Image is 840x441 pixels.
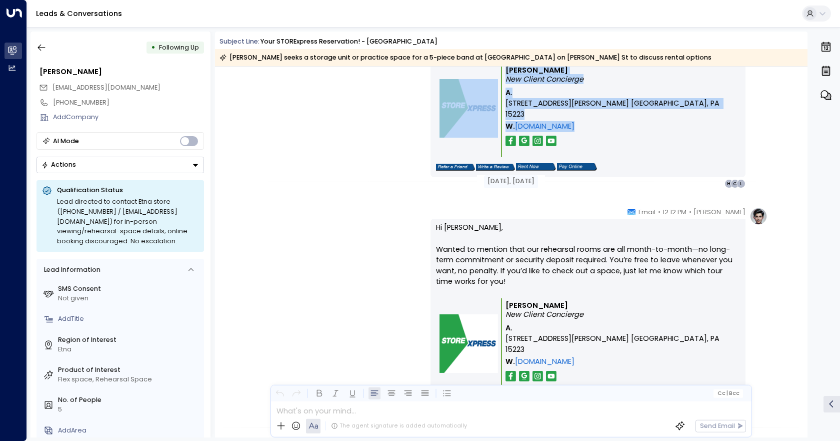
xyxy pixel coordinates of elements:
[52,83,160,92] span: [EMAIL_ADDRESS][DOMAIN_NAME]
[58,395,200,405] label: No. of People
[546,371,556,381] img: storexpress_yt.png
[638,207,655,217] span: Email
[505,136,516,146] img: storexpres_fb.png
[273,387,286,400] button: Undo
[516,163,556,171] img: storexpress_rent.png
[52,83,160,93] span: hazlett846@gmail.com
[557,163,597,171] img: storexpress_pay.png
[505,371,516,381] img: storexpres_fb.png
[546,136,556,146] img: storexpress_yt.png
[53,136,79,146] div: AI Mode
[519,136,529,146] img: storexpress_google.png
[484,175,538,188] div: [DATE], [DATE]
[515,121,574,132] a: [DOMAIN_NAME]
[717,390,739,396] span: Cc Bcc
[219,37,259,46] span: Subject Line:
[58,345,200,354] div: Etna
[58,426,200,435] div: AddArea
[58,375,200,384] div: Flex space, Rehearsal Space
[36,157,204,173] button: Actions
[159,43,199,52] span: Following Up
[58,314,200,324] div: AddTitle
[505,98,737,120] span: [STREET_ADDRESS][PERSON_NAME] [GEOGRAPHIC_DATA], PA 15223
[331,422,467,430] div: The agent signature is added automatically
[290,387,303,400] button: Redo
[436,164,475,171] img: storexpress_refer.png
[439,314,498,373] img: storexpress_logo.png
[53,98,204,108] div: [PHONE_NUMBER]
[505,74,583,84] i: New Client Concierge
[689,207,691,217] span: •
[260,37,437,47] div: Your STORExpress Reservation! - [GEOGRAPHIC_DATA]
[58,365,200,375] label: Product of Interest
[53,113,204,122] div: AddCompany
[436,222,740,298] p: Hi [PERSON_NAME], Wanted to mention that our rehearsal rooms are all month-to-month—no long-term ...
[505,356,515,367] span: W.
[58,335,200,345] label: Region of Interest
[57,186,198,195] p: Qualification Status
[505,323,512,334] span: A.
[36,9,122,19] a: Leads & Conversations
[58,284,200,294] label: SMS Consent
[505,300,568,310] b: [PERSON_NAME]
[519,371,529,381] img: storexpress_google.png
[58,294,200,303] div: Not given
[693,207,745,217] span: [PERSON_NAME]
[658,207,660,217] span: •
[662,207,686,217] span: 12:12 PM
[505,309,583,319] i: New Client Concierge
[749,207,767,225] img: profile-logo.png
[40,265,100,275] div: Lead Information
[713,389,743,397] button: Cc|Bcc
[57,197,198,246] div: Lead directed to contact Etna store ([PHONE_NUMBER] / [EMAIL_ADDRESS][DOMAIN_NAME]) for in-person...
[532,136,543,146] img: storexpress_insta.png
[219,53,711,63] div: [PERSON_NAME] seeks a storage unit or practice space for a 5-piece band at [GEOGRAPHIC_DATA] on [...
[505,88,512,99] span: A.
[439,79,498,138] img: storexpress_logo.png
[58,405,200,414] div: 5
[36,157,204,173] div: Button group with a nested menu
[41,161,76,169] div: Actions
[726,390,728,396] span: |
[39,67,204,78] div: [PERSON_NAME]
[532,371,543,381] img: storexpress_insta.png
[476,164,515,171] img: storexpress_write.png
[151,40,155,56] div: •
[505,333,737,355] span: [STREET_ADDRESS][PERSON_NAME] [GEOGRAPHIC_DATA], PA 15223
[505,121,515,132] span: W.
[515,356,574,367] a: [DOMAIN_NAME]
